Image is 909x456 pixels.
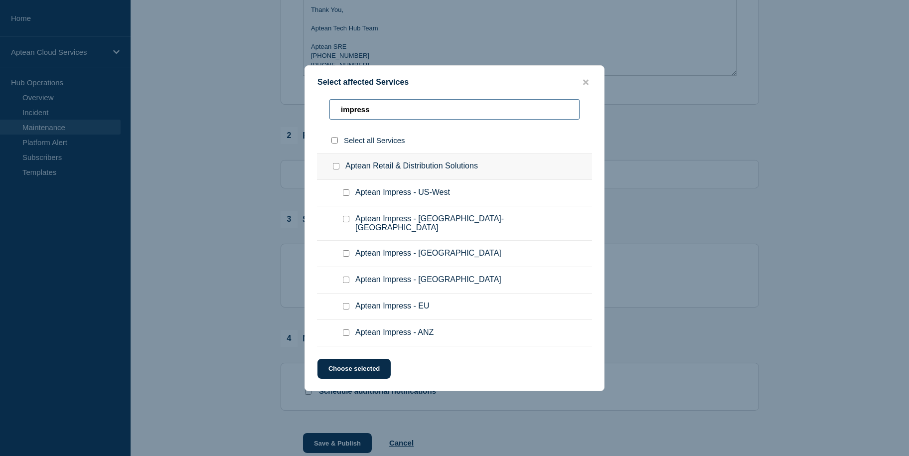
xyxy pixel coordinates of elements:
input: Aptean Impress - US-East checkbox [343,216,349,222]
span: Aptean Impress - [GEOGRAPHIC_DATA] [355,275,501,285]
div: Aptean Retail & Distribution Solutions [317,153,592,180]
input: Search [329,99,580,120]
input: Aptean Impress - US-West checkbox [343,189,349,196]
span: Aptean Impress - [GEOGRAPHIC_DATA]-[GEOGRAPHIC_DATA] [355,214,578,232]
span: Aptean Impress - EU [355,302,430,311]
div: Select affected Services [305,78,604,87]
span: Aptean Impress - ANZ [355,328,434,338]
input: Aptean Impress - UK checkbox [343,250,349,257]
input: Aptean Retail & Distribution Solutions checkbox [333,163,339,169]
span: Aptean Impress - [GEOGRAPHIC_DATA] [355,249,501,259]
input: select all checkbox [331,137,338,144]
button: close button [580,78,592,87]
span: Aptean Impress - US-West [355,188,450,198]
input: Aptean Impress - EU checkbox [343,303,349,309]
button: Choose selected [317,359,391,379]
input: Aptean Impress - ANZ checkbox [343,329,349,336]
input: Aptean Impress - Germany checkbox [343,277,349,283]
span: Select all Services [344,136,405,145]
